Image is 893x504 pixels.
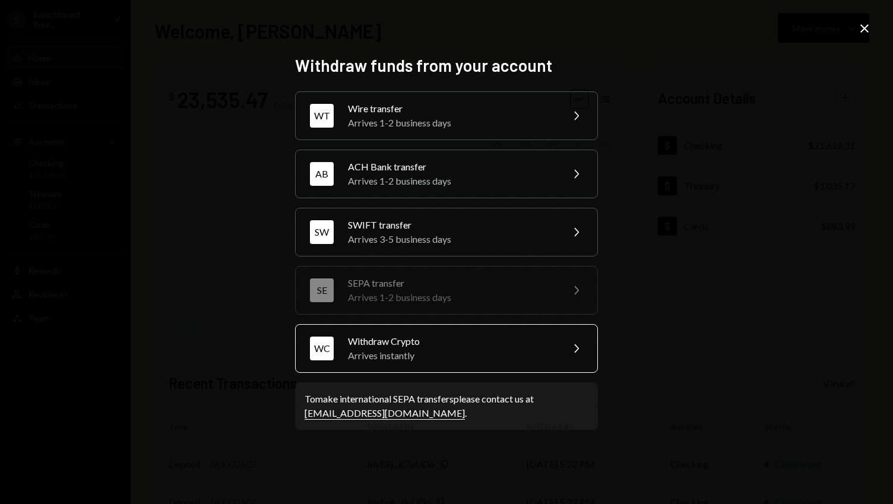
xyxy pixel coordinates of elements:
[310,220,334,244] div: SW
[310,162,334,186] div: AB
[310,278,334,302] div: SE
[295,324,598,373] button: WCWithdraw CryptoArrives instantly
[295,150,598,198] button: ABACH Bank transferArrives 1-2 business days
[348,160,555,174] div: ACH Bank transfer
[310,337,334,360] div: WC
[348,276,555,290] div: SEPA transfer
[295,208,598,256] button: SWSWIFT transferArrives 3-5 business days
[348,232,555,246] div: Arrives 3-5 business days
[305,392,588,420] div: To make international SEPA transfers please contact us at .
[305,407,465,420] a: [EMAIL_ADDRESS][DOMAIN_NAME]
[295,54,598,77] h2: Withdraw funds from your account
[295,266,598,315] button: SESEPA transferArrives 1-2 business days
[348,116,555,130] div: Arrives 1-2 business days
[295,91,598,140] button: WTWire transferArrives 1-2 business days
[348,348,555,363] div: Arrives instantly
[348,218,555,232] div: SWIFT transfer
[348,174,555,188] div: Arrives 1-2 business days
[348,334,555,348] div: Withdraw Crypto
[310,104,334,128] div: WT
[348,102,555,116] div: Wire transfer
[348,290,555,305] div: Arrives 1-2 business days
